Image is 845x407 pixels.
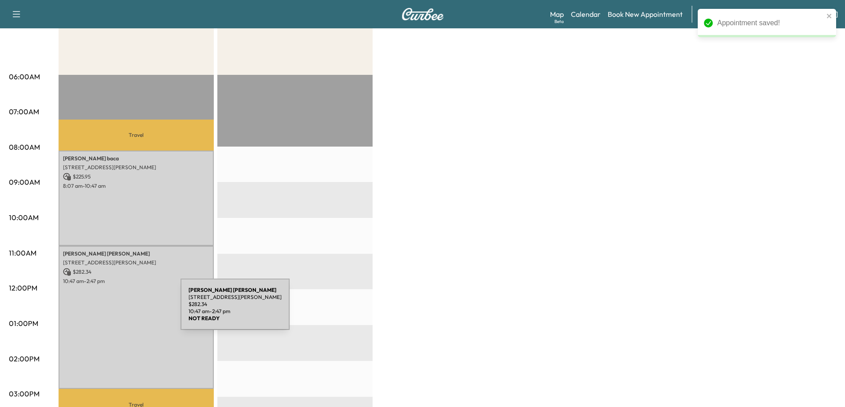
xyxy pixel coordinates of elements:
[9,248,36,258] p: 11:00AM
[9,283,37,293] p: 12:00PM
[9,106,39,117] p: 07:00AM
[571,9,601,19] a: Calendar
[63,173,209,181] p: $ 225.95
[9,388,39,399] p: 03:00PM
[9,142,40,152] p: 08:00AM
[63,155,209,162] p: [PERSON_NAME] baca
[554,18,564,25] div: Beta
[63,250,209,257] p: [PERSON_NAME] [PERSON_NAME]
[189,287,276,293] b: [PERSON_NAME] [PERSON_NAME]
[189,315,220,322] b: NOT READY
[9,353,39,364] p: 02:00PM
[189,294,282,301] p: [STREET_ADDRESS][PERSON_NAME]
[63,182,209,190] p: 8:07 am - 10:47 am
[9,71,40,82] p: 06:00AM
[9,212,39,223] p: 10:00AM
[550,9,564,19] a: MapBeta
[63,259,209,266] p: [STREET_ADDRESS][PERSON_NAME]
[63,268,209,276] p: $ 282.34
[189,308,282,315] p: 10:47 am - 2:47 pm
[401,8,444,20] img: Curbee Logo
[9,318,38,329] p: 01:00PM
[59,120,214,151] p: Travel
[826,12,833,19] button: close
[717,18,824,28] div: Appointment saved!
[608,9,683,19] a: Book New Appointment
[9,177,40,187] p: 09:00AM
[189,301,282,308] p: $ 282.34
[63,278,209,285] p: 10:47 am - 2:47 pm
[63,164,209,171] p: [STREET_ADDRESS][PERSON_NAME]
